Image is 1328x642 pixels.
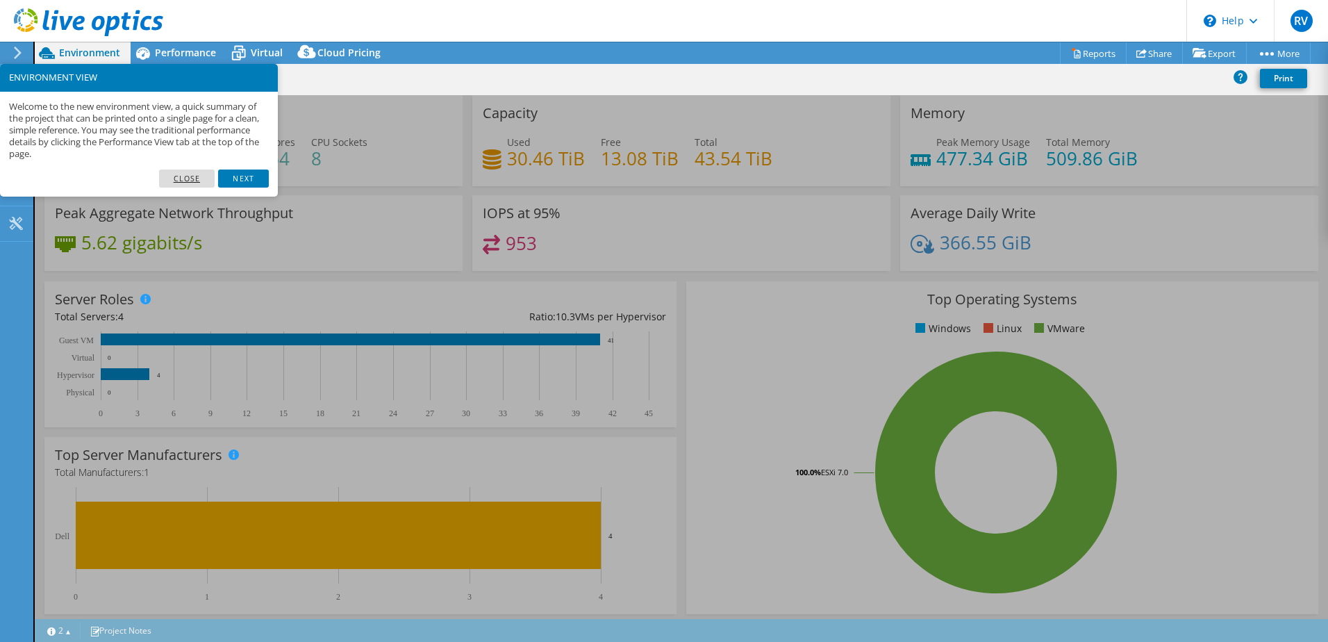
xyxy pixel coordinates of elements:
[155,46,216,59] span: Performance
[1260,69,1307,88] a: Print
[1060,42,1127,64] a: Reports
[1246,42,1311,64] a: More
[1182,42,1247,64] a: Export
[317,46,381,59] span: Cloud Pricing
[251,46,283,59] span: Virtual
[38,622,81,639] a: 2
[1204,15,1216,27] svg: \n
[1290,10,1313,32] span: RV
[59,46,120,59] span: Environment
[159,170,215,188] a: Close
[9,101,269,160] p: Welcome to the new environment view, a quick summary of the project that can be printed onto a si...
[218,170,268,188] a: Next
[1126,42,1183,64] a: Share
[9,73,269,82] h3: ENVIRONMENT VIEW
[80,622,161,639] a: Project Notes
